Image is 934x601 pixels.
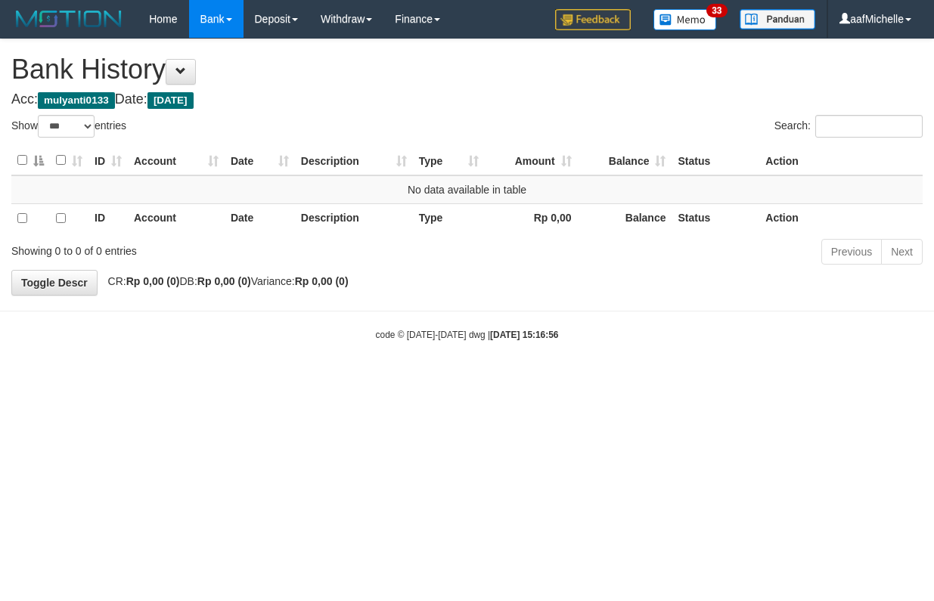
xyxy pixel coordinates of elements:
th: Date: activate to sort column ascending [225,146,295,175]
div: Showing 0 to 0 of 0 entries [11,237,378,259]
span: [DATE] [147,92,194,109]
th: ID [88,203,128,233]
h4: Acc: Date: [11,92,923,107]
strong: [DATE] 15:16:56 [490,330,558,340]
label: Show entries [11,115,126,138]
input: Search: [815,115,923,138]
th: Date [225,203,295,233]
strong: Rp 0,00 (0) [197,275,251,287]
th: Description [295,203,413,233]
th: Type [413,203,485,233]
img: panduan.png [740,9,815,29]
img: MOTION_logo.png [11,8,126,30]
select: Showentries [38,115,95,138]
th: Description: activate to sort column ascending [295,146,413,175]
th: Rp 0,00 [485,203,578,233]
img: Button%20Memo.svg [653,9,717,30]
th: Amount: activate to sort column ascending [485,146,578,175]
th: Type: activate to sort column ascending [413,146,485,175]
small: code © [DATE]-[DATE] dwg | [376,330,559,340]
span: mulyanti0133 [38,92,115,109]
th: : activate to sort column descending [11,146,50,175]
img: Feedback.jpg [555,9,631,30]
th: Action [759,203,923,233]
td: No data available in table [11,175,923,204]
th: Account [128,203,225,233]
th: Balance: activate to sort column ascending [578,146,672,175]
span: CR: DB: Variance: [101,275,349,287]
th: : activate to sort column ascending [50,146,88,175]
th: Action [759,146,923,175]
th: Account: activate to sort column ascending [128,146,225,175]
h1: Bank History [11,54,923,85]
th: Status [672,203,759,233]
a: Previous [821,239,882,265]
a: Toggle Descr [11,270,98,296]
label: Search: [774,115,923,138]
th: Status [672,146,759,175]
strong: Rp 0,00 (0) [126,275,180,287]
strong: Rp 0,00 (0) [295,275,349,287]
th: Balance [578,203,672,233]
span: 33 [706,4,727,17]
a: Next [881,239,923,265]
th: ID: activate to sort column ascending [88,146,128,175]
